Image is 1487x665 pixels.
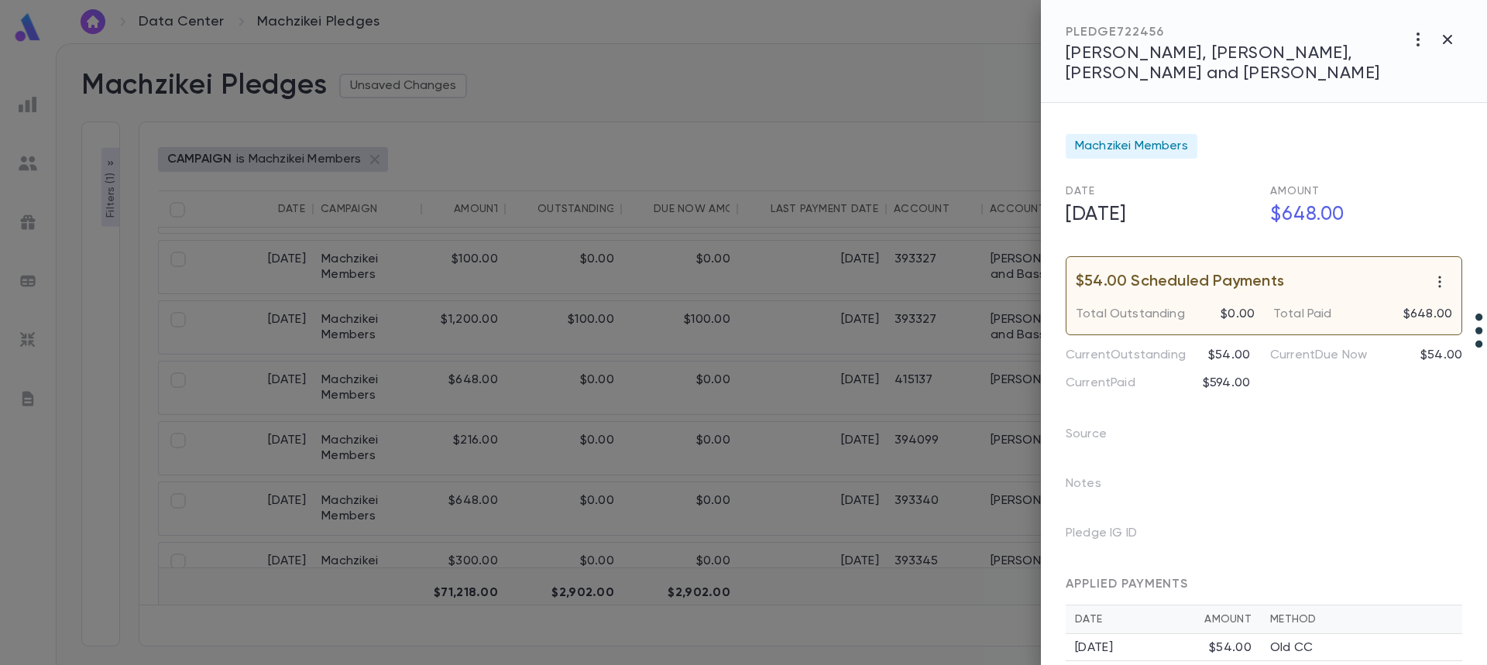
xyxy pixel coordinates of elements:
[1075,139,1188,154] span: Machzikei Members
[1066,25,1403,40] div: PLEDGE 722456
[1076,307,1185,322] p: Total Outstanding
[1056,199,1258,231] h5: [DATE]
[1221,307,1255,322] p: $0.00
[1066,471,1126,502] p: Notes
[1066,134,1197,159] div: Machzikei Members
[1076,274,1284,290] p: $54.00 Scheduled Payments
[1066,578,1188,591] span: APPLIED PAYMENTS
[1075,640,1209,656] div: [DATE]
[1203,375,1250,391] p: $594.00
[1261,605,1462,634] th: Method
[1066,521,1162,552] p: Pledge IG ID
[1273,307,1332,322] p: Total Paid
[1270,186,1320,197] span: Amount
[1403,307,1452,322] p: $648.00
[1270,348,1367,363] p: Current Due Now
[1209,640,1252,656] div: $54.00
[1066,186,1094,197] span: Date
[1204,613,1252,626] div: Amount
[1066,45,1380,82] span: [PERSON_NAME], [PERSON_NAME], [PERSON_NAME] and [PERSON_NAME]
[1066,348,1186,363] p: Current Outstanding
[1270,640,1313,656] p: Old CC
[1261,199,1462,231] h5: $648.00
[1420,348,1462,363] p: $54.00
[1066,422,1132,453] p: Source
[1208,348,1250,363] p: $54.00
[1066,375,1135,391] p: Current Paid
[1075,613,1204,626] div: Date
